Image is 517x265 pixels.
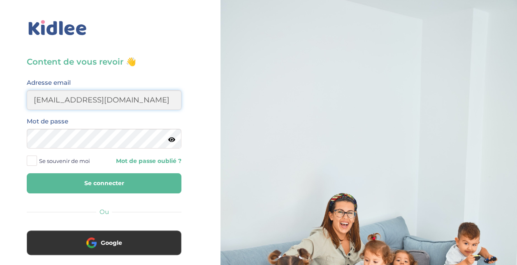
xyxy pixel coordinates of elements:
[27,56,181,67] h3: Content de vous revoir 👋
[86,237,97,248] img: google.png
[27,244,181,252] a: Google
[27,230,181,255] button: Google
[27,173,181,193] button: Se connecter
[165,95,175,105] keeper-lock: Open Keeper Popup
[101,239,122,247] span: Google
[27,90,181,110] input: Email
[27,19,88,37] img: logo_kidlee_bleu
[27,116,68,127] label: Mot de passe
[165,134,175,144] keeper-lock: Open Keeper Popup
[110,157,181,165] a: Mot de passe oublié ?
[27,77,71,88] label: Adresse email
[100,208,109,216] span: Ou
[39,156,90,166] span: Se souvenir de moi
